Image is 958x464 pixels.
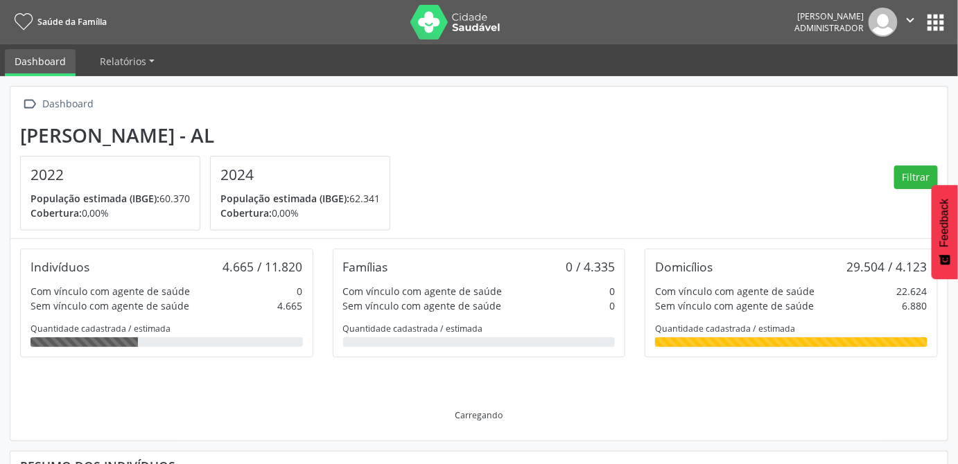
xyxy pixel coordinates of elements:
[343,298,502,313] div: Sem vínculo com agente de saúde
[37,16,107,28] span: Saúde da Família
[10,10,107,33] a: Saúde da Família
[343,323,616,334] div: Quantidade cadastrada / estimada
[20,94,40,114] i: 
[220,206,272,220] span: Cobertura:
[31,323,303,334] div: Quantidade cadastrada / estimada
[20,94,96,114] a:  Dashboard
[31,191,190,206] p: 60.370
[655,259,713,274] div: Domicílios
[278,298,303,313] div: 4.665
[609,284,615,298] div: 0
[455,409,503,421] div: Carregando
[794,22,864,34] span: Administrador
[655,323,927,334] div: Quantidade cadastrada / estimada
[5,49,76,76] a: Dashboard
[31,206,190,220] p: 0,00%
[898,8,924,37] button: 
[31,192,159,205] span: População estimada (IBGE):
[220,166,380,184] h4: 2024
[897,284,927,298] div: 22.624
[220,206,380,220] p: 0,00%
[932,185,958,279] button: Feedback - Mostrar pesquisa
[220,192,349,205] span: População estimada (IBGE):
[903,12,918,28] i: 
[655,284,815,298] div: Com vínculo com agente de saúde
[343,259,388,274] div: Famílias
[655,298,814,313] div: Sem vínculo com agente de saúde
[847,259,927,274] div: 29.504 / 4.123
[100,55,146,68] span: Relatórios
[939,199,951,247] span: Feedback
[90,49,164,73] a: Relatórios
[609,298,615,313] div: 0
[297,284,303,298] div: 0
[223,259,303,274] div: 4.665 / 11.820
[794,10,864,22] div: [PERSON_NAME]
[903,298,927,313] div: 6.880
[220,191,380,206] p: 62.341
[894,166,938,189] button: Filtrar
[869,8,898,37] img: img
[31,259,89,274] div: Indivíduos
[40,94,96,114] div: Dashboard
[31,206,82,220] span: Cobertura:
[20,124,400,147] div: [PERSON_NAME] - AL
[566,259,615,274] div: 0 / 4.335
[31,284,190,298] div: Com vínculo com agente de saúde
[31,166,190,184] h4: 2022
[343,284,503,298] div: Com vínculo com agente de saúde
[924,10,948,35] button: apps
[31,298,189,313] div: Sem vínculo com agente de saúde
